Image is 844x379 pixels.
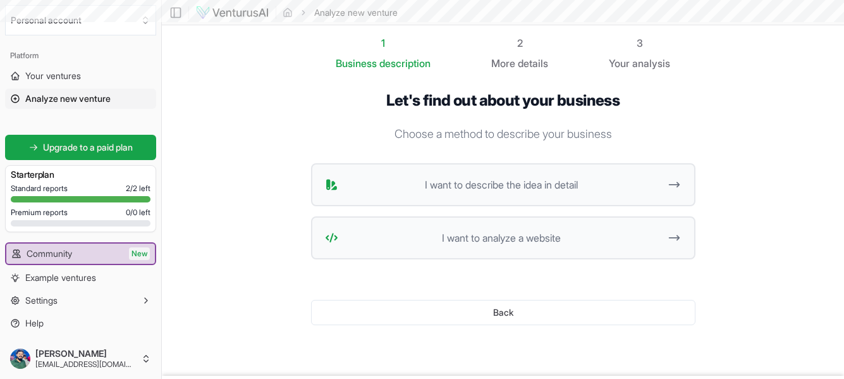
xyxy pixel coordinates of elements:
div: Platform [5,46,156,66]
button: Settings [5,290,156,311]
span: I want to analyze a website [343,230,660,245]
span: Help [25,317,44,330]
a: Analyze new venture [5,89,156,109]
h1: Let's find out about your business [311,91,695,110]
span: Settings [25,294,58,307]
h3: Starter plan [11,168,150,181]
span: [EMAIL_ADDRESS][DOMAIN_NAME] [35,359,136,370]
span: Business [336,56,377,71]
span: Upgrade to a paid plan [43,141,133,154]
span: [PERSON_NAME] [35,348,136,359]
span: New [129,247,150,260]
span: Your [609,56,630,71]
span: analysis [632,57,670,70]
span: I want to describe the idea in detail [343,177,660,192]
span: Your ventures [25,70,81,82]
span: More [491,56,515,71]
a: Example ventures [5,268,156,288]
span: description [379,57,431,70]
a: Upgrade to a paid plan [5,135,156,160]
span: details [518,57,548,70]
a: CommunityNew [6,244,155,264]
img: ACg8ocIamhAmRMZ-v9LSJiFomUi3uKU0AbDzXeVfSC1_zyW_PBjI1wAwLg=s96-c [10,349,30,369]
span: Standard reports [11,183,68,194]
button: [PERSON_NAME][EMAIL_ADDRESS][DOMAIN_NAME] [5,344,156,374]
a: Help [5,313,156,333]
span: 0 / 0 left [126,208,150,218]
div: 3 [609,35,670,51]
button: I want to describe the idea in detail [311,163,695,206]
button: Back [311,300,695,325]
a: Your ventures [5,66,156,86]
span: 2 / 2 left [126,183,150,194]
span: Community [27,247,72,260]
button: I want to analyze a website [311,216,695,259]
p: Choose a method to describe your business [311,125,695,143]
span: Premium reports [11,208,68,218]
span: Analyze new venture [25,92,111,105]
div: 1 [336,35,431,51]
div: 2 [491,35,548,51]
span: Example ventures [25,271,96,284]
